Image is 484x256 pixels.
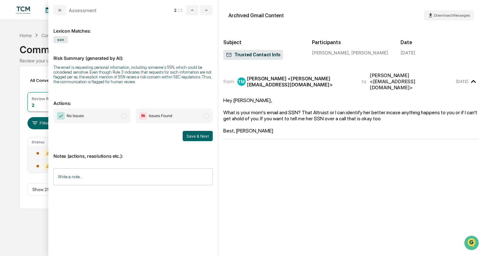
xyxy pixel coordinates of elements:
img: Flag [139,112,147,120]
div: TM [237,77,246,86]
span: Pylon [64,108,77,113]
th: Status [28,137,62,147]
img: logo [15,2,31,18]
div: Hey [PERSON_NAME], [223,97,479,103]
a: 🗄️Attestations [44,78,82,90]
div: 🔎 [6,93,12,99]
p: Risk Summary (generated by AI): [53,48,213,61]
button: Download Messages [424,10,474,20]
span: Preclearance [13,81,41,87]
div: [PERSON_NAME] <[PERSON_NAME][EMAIL_ADDRESS][DOMAIN_NAME]> [247,76,354,88]
span: to: [361,78,367,84]
span: No Issues [67,113,84,119]
div: Best, [PERSON_NAME] [223,128,479,134]
div: What is your mom's email and SSN? That Altruist or I can identify her better incase anything happ... [223,97,479,134]
button: Filters [28,117,55,129]
h2: Participants [312,39,390,45]
div: [PERSON_NAME], [PERSON_NAME] [312,50,390,55]
div: 2 [32,102,35,108]
time: Wednesday, September 24, 2025 at 12:46:27 PM [456,79,468,84]
div: Communications Archive [20,39,465,55]
div: Lexicon Matches: [53,20,213,34]
button: Start new chat [109,51,116,59]
span: Data Lookup [13,93,40,99]
span: Attestations [53,81,79,87]
span: Issues Found [149,113,172,119]
div: 🖐️ [6,81,12,86]
div: Home [20,33,32,38]
iframe: Open customer support [464,235,481,252]
p: How can we help? [6,13,116,24]
div: [DATE] [401,50,415,55]
div: All Conversations [28,75,76,85]
span: ssn [53,36,68,43]
img: Checkmark [57,112,65,120]
div: Start new chat [22,49,105,55]
a: Powered byPylon [45,108,77,113]
span: from: [223,78,235,84]
img: 1746055101610-c473b297-6a78-478c-a979-82029cc54cd1 [6,49,18,60]
span: Trusted Contact Info [226,52,281,58]
div: The email is requesting personal information, including someone's SSN, which could be considered ... [53,65,213,84]
p: Notes (actions, resolutions etc.): [53,146,213,159]
div: Assessment [69,7,97,13]
span: / 2 [178,8,185,13]
p: Actions: [53,93,213,106]
button: Save & Next [183,131,213,141]
div: Archived Gmail Content [228,12,284,19]
span: 2 [174,8,177,13]
div: We're available if you need us! [22,55,81,60]
div: Review Required [32,96,62,101]
div: Review your communication records across channels [20,58,465,63]
div: Communications Archive [41,33,93,38]
a: 🔎Data Lookup [4,90,43,102]
span: Download Messages [434,13,470,18]
h2: Date [401,39,479,45]
div: [PERSON_NAME] <[EMAIL_ADDRESS][DOMAIN_NAME]> [370,72,455,91]
h2: Subject [223,39,302,45]
a: 🖐️Preclearance [4,78,44,90]
div: 🗄️ [46,81,52,86]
